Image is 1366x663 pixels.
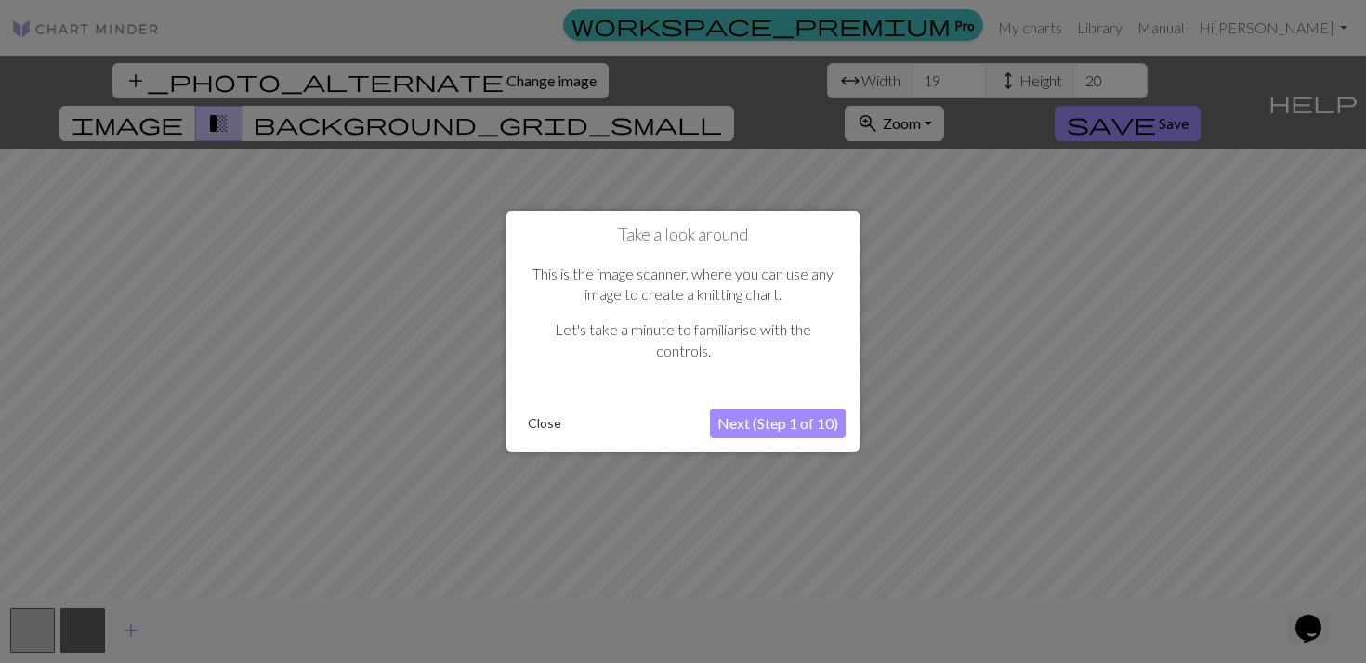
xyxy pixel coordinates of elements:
div: Take a look around [506,211,860,452]
button: Next (Step 1 of 10) [710,409,846,438]
h1: Take a look around [520,225,846,245]
p: This is the image scanner, where you can use any image to create a knitting chart. [530,264,836,305]
p: Let's take a minute to familiarise with the controls. [530,319,836,361]
button: Close [520,409,569,437]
